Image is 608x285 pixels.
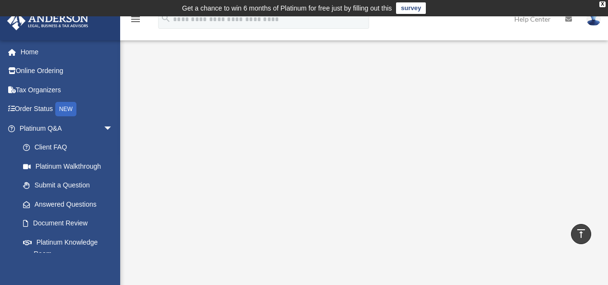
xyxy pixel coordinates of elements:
[13,176,127,195] a: Submit a Question
[575,228,587,239] i: vertical_align_top
[7,62,127,81] a: Online Ordering
[161,13,171,24] i: search
[13,157,123,176] a: Platinum Walkthrough
[4,12,91,30] img: Anderson Advisors Platinum Portal
[130,13,141,25] i: menu
[103,119,123,138] span: arrow_drop_down
[130,17,141,25] a: menu
[13,138,127,157] a: Client FAQ
[7,119,127,138] a: Platinum Q&Aarrow_drop_down
[586,12,601,26] img: User Pic
[7,99,127,119] a: Order StatusNEW
[599,1,606,7] div: close
[7,80,127,99] a: Tax Organizers
[55,102,76,116] div: NEW
[571,224,591,244] a: vertical_align_top
[7,42,127,62] a: Home
[13,214,127,233] a: Document Review
[182,2,392,14] div: Get a chance to win 6 months of Platinum for free just by filling out this
[13,233,127,263] a: Platinum Knowledge Room
[396,2,426,14] a: survey
[13,195,127,214] a: Answered Questions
